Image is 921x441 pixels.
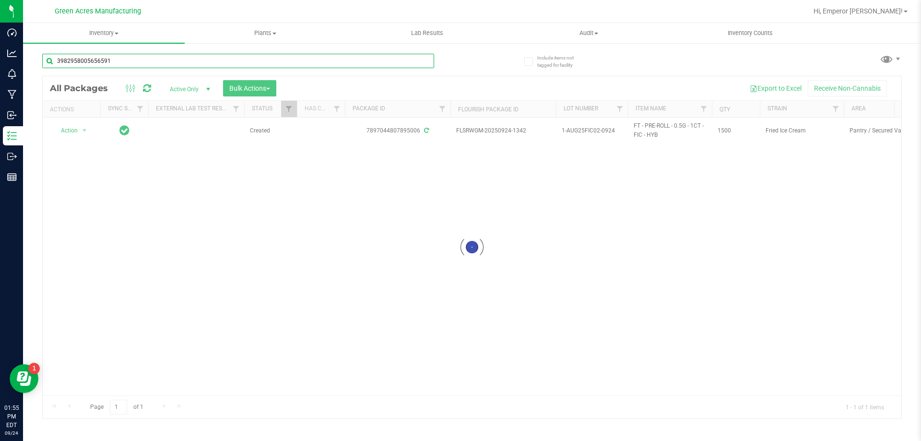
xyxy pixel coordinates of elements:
inline-svg: Dashboard [7,28,17,37]
input: Search Package ID, Item Name, SKU, Lot or Part Number... [42,54,434,68]
a: Lab Results [346,23,508,43]
a: Inventory [23,23,185,43]
iframe: Resource center [10,364,38,393]
span: Hi, Emperor [PERSON_NAME]! [814,7,903,15]
inline-svg: Inventory [7,131,17,141]
inline-svg: Manufacturing [7,90,17,99]
a: Inventory Counts [670,23,831,43]
inline-svg: Analytics [7,48,17,58]
span: Include items not tagged for facility [537,54,585,69]
span: Audit [508,29,669,37]
p: 01:55 PM EDT [4,404,19,429]
p: 09/24 [4,429,19,437]
inline-svg: Inbound [7,110,17,120]
iframe: Resource center unread badge [28,363,40,374]
span: Inventory Counts [715,29,786,37]
span: Inventory [23,29,185,37]
inline-svg: Outbound [7,152,17,161]
span: Plants [185,29,346,37]
a: Plants [185,23,346,43]
span: Green Acres Manufacturing [55,7,141,15]
span: Lab Results [398,29,456,37]
a: Audit [508,23,670,43]
inline-svg: Reports [7,172,17,182]
inline-svg: Monitoring [7,69,17,79]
